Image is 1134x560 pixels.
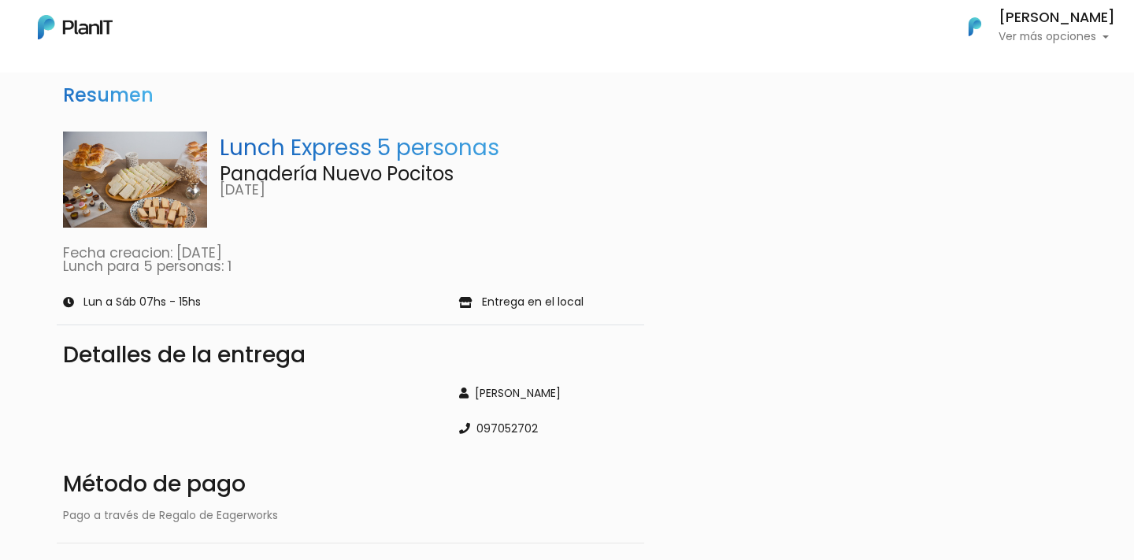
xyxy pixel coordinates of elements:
div: ¿Necesitás ayuda? [81,15,227,46]
h6: [PERSON_NAME] [999,11,1115,25]
a: Lunch para 5 personas: 1 [63,257,232,276]
p: Panadería Nuevo Pocitos [220,165,639,184]
p: [DATE] [220,184,639,198]
div: Detalles de la entrega [63,344,638,366]
img: PlanIt Logo [958,9,992,44]
div: 097052702 [459,421,638,437]
div: Pago a través de Regalo de Eagerworks [63,507,638,524]
img: PlanIt Logo [38,15,113,39]
div: [PERSON_NAME] [459,385,638,402]
div: Método de pago [63,468,638,501]
p: Lunch Express 5 personas [220,132,639,165]
img: WhatsApp_Image_2024-05-07_at_13.48.22.jpeg [63,132,207,228]
p: Entrega en el local [482,297,584,308]
p: Fecha creacion: [DATE] [63,247,638,261]
button: PlanIt Logo [PERSON_NAME] Ver más opciones [948,6,1115,47]
h3: Resumen [57,78,160,113]
p: Ver más opciones [999,32,1115,43]
p: Lun a Sáb 07hs - 15hs [83,297,201,308]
